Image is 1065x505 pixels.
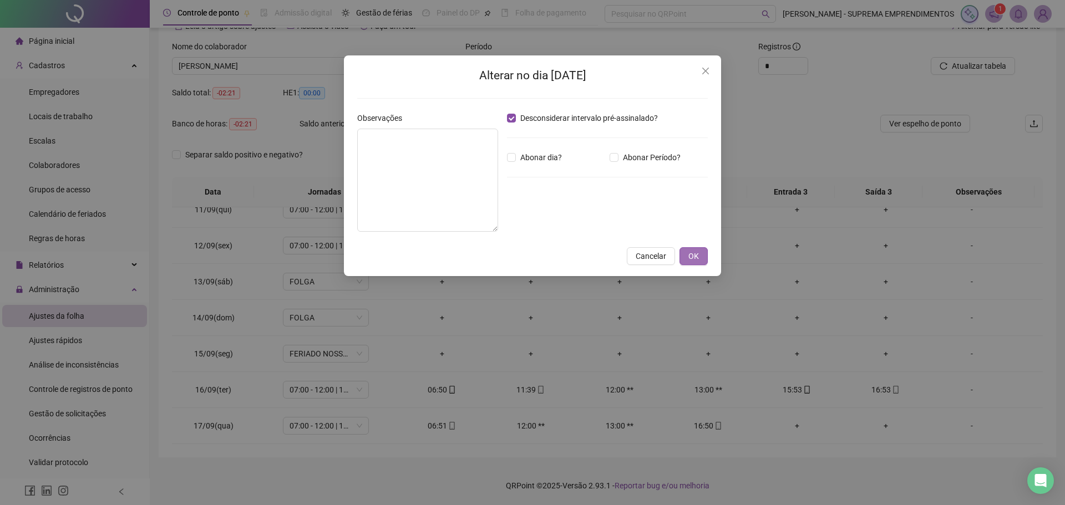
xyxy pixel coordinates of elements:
[679,247,708,265] button: OK
[618,151,685,164] span: Abonar Período?
[688,250,699,262] span: OK
[697,62,714,80] button: Close
[516,112,662,124] span: Desconsiderar intervalo pré-assinalado?
[636,250,666,262] span: Cancelar
[516,151,566,164] span: Abonar dia?
[1027,467,1054,494] div: Open Intercom Messenger
[357,112,409,124] label: Observações
[627,247,675,265] button: Cancelar
[357,67,708,85] h2: Alterar no dia [DATE]
[701,67,710,75] span: close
